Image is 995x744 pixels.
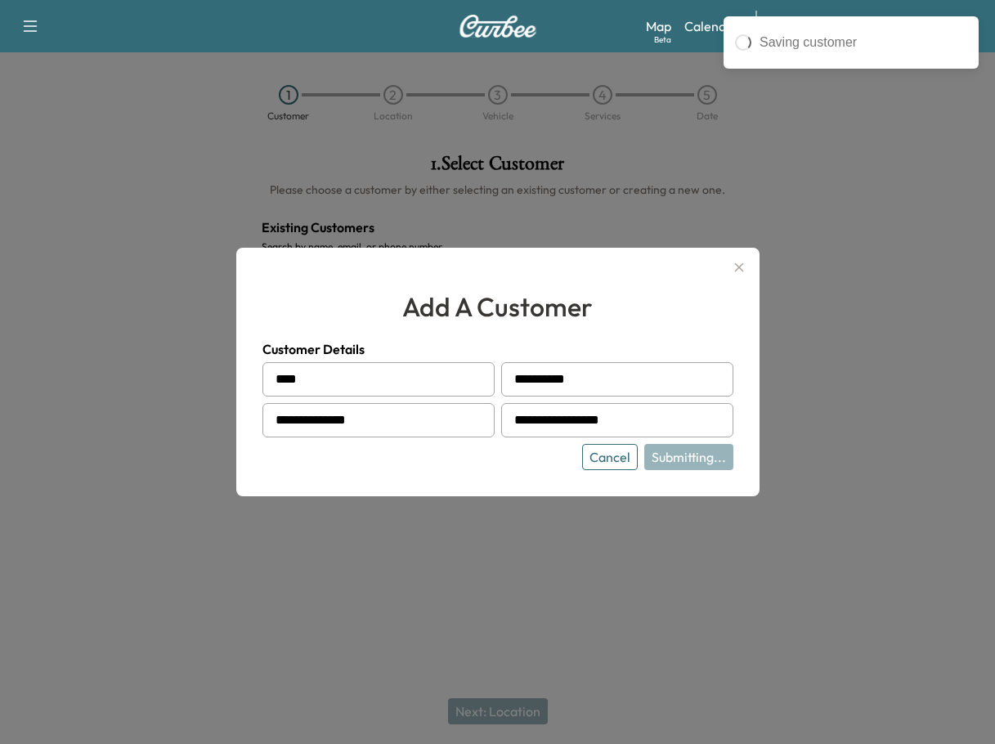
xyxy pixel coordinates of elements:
h2: add a customer [262,287,733,326]
a: MapBeta [646,16,671,36]
button: Cancel [582,444,638,470]
img: Curbee Logo [459,15,537,38]
a: Calendar [684,16,739,36]
h4: Customer Details [262,339,733,359]
div: Beta [654,34,671,46]
div: Saving customer [760,33,967,52]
